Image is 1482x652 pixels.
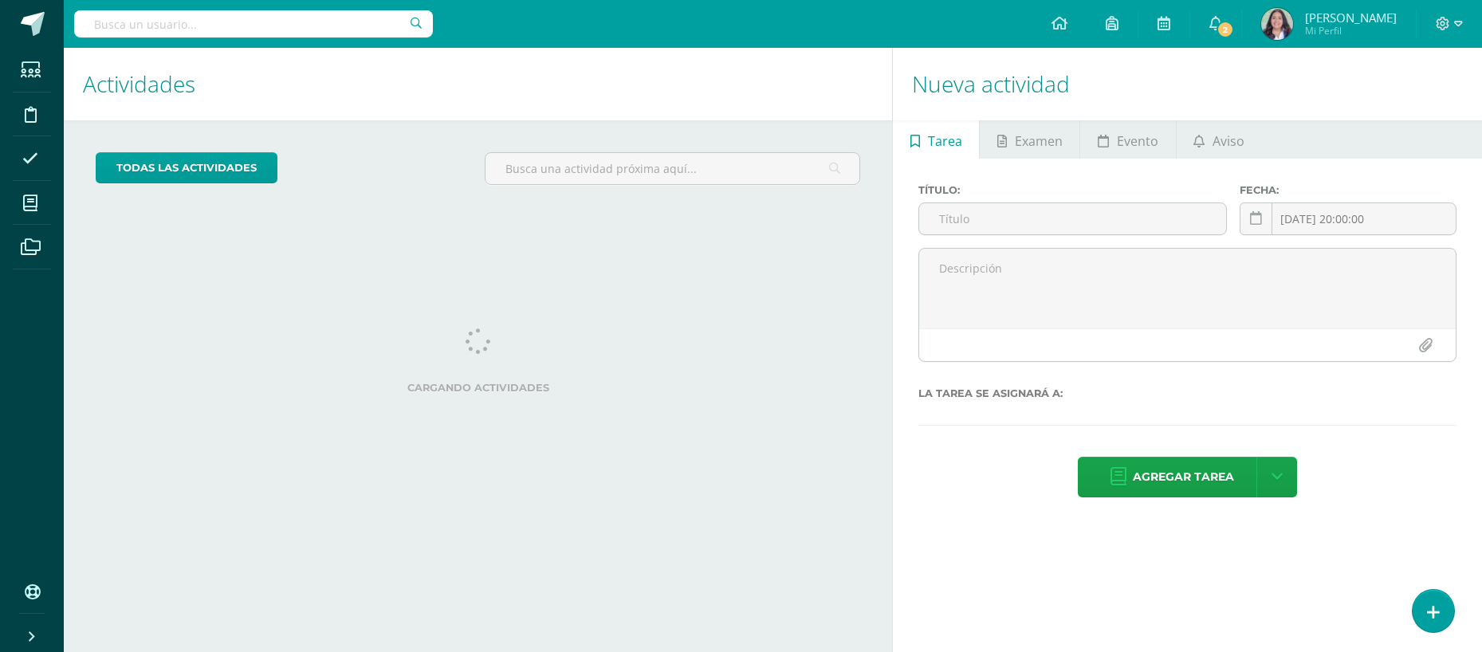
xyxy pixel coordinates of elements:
span: Tarea [928,122,962,160]
span: Mi Perfil [1305,24,1397,37]
input: Busca una actividad próxima aquí... [485,153,860,184]
a: Tarea [893,120,979,159]
a: Examen [980,120,1079,159]
span: 2 [1216,21,1233,38]
label: La tarea se asignará a: [918,387,1456,399]
a: todas las Actividades [96,152,277,183]
input: Título [919,203,1226,234]
h1: Nueva actividad [912,48,1463,120]
img: e27adc6703b1afc23c70ebe5807cf627.png [1261,8,1293,40]
span: Examen [1015,122,1063,160]
label: Cargando actividades [96,382,860,394]
label: Título: [918,184,1227,196]
label: Fecha: [1240,184,1456,196]
span: Aviso [1213,122,1244,160]
span: [PERSON_NAME] [1305,10,1397,26]
h1: Actividades [83,48,873,120]
a: Evento [1080,120,1175,159]
span: Evento [1117,122,1158,160]
input: Busca un usuario... [74,10,433,37]
input: Fecha de entrega [1240,203,1456,234]
span: Agregar tarea [1133,458,1234,497]
a: Aviso [1177,120,1262,159]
